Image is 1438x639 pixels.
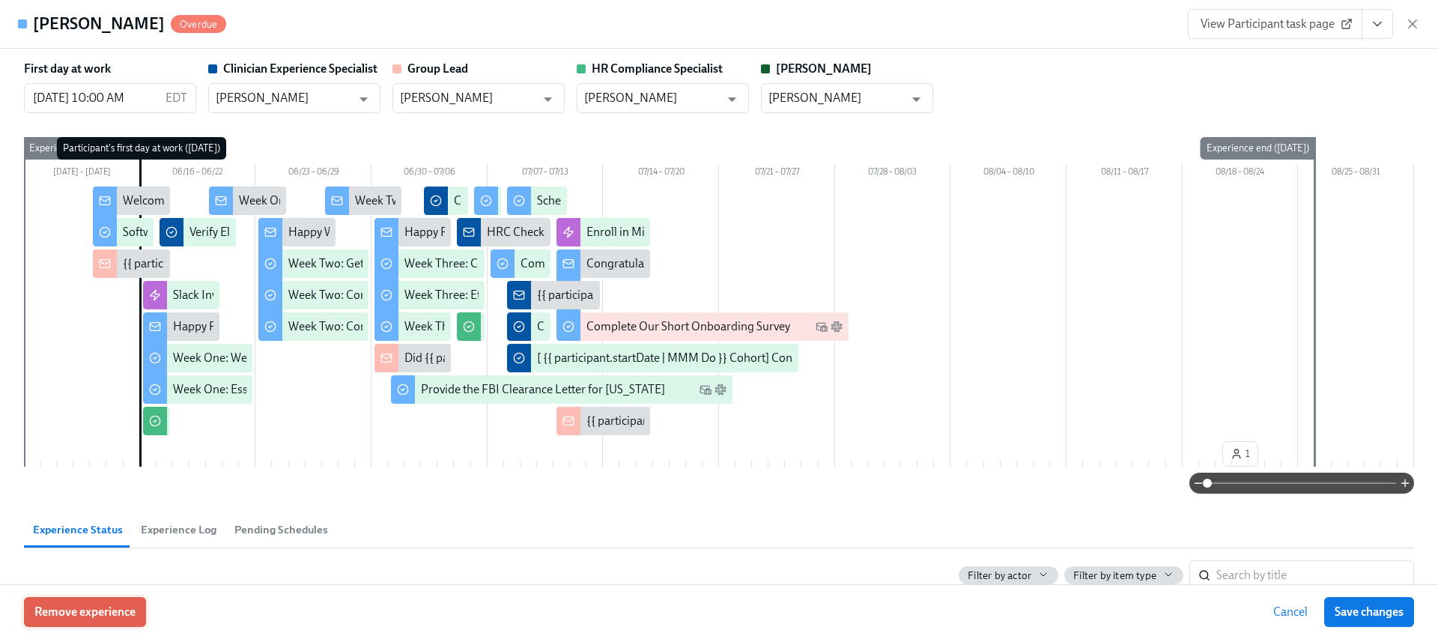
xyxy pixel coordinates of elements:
div: [ {{ participant.startDate | MMM Do }} Cohort] Confirm Successful Check-Out [537,350,926,366]
div: Confirm Docebo Completion for {{ participant.fullName }} [454,193,750,209]
button: Open [352,88,375,111]
div: Week Three: Ethics, Conduct, & Legal Responsibilities (~5 hours to complete) [404,287,795,303]
div: {{ participant.fullName }} Is Cleared From Compliance! [537,287,817,303]
span: Save changes [1335,605,1404,620]
div: Week One: Welcome To Charlie Health Tasks! (~3 hours to complete) [173,350,520,366]
svg: Work Email [700,384,712,396]
h4: [PERSON_NAME] [33,13,165,35]
div: 06/30 – 07/06 [371,164,488,184]
div: HRC Check [487,224,544,240]
div: 06/23 – 06/29 [255,164,371,184]
div: Week Three: Final Onboarding Tasks (~1.5 hours to complete) [404,318,717,335]
div: Slack Invites [173,287,235,303]
svg: Work Email [816,321,828,333]
div: Verify Elation for {{ participant.fullName }} [189,224,404,240]
span: Overdue [171,19,226,30]
div: Welcome To The Charlie Health Team! [123,193,318,209]
div: 07/28 – 08/03 [835,164,951,184]
span: View Participant task page [1201,16,1350,31]
div: Week One Onboarding Recap! [239,193,394,209]
div: Week Two: Get To Know Your Role (~4 hours to complete) [288,255,580,272]
strong: Clinician Experience Specialist [223,61,377,76]
div: 08/25 – 08/31 [1298,164,1414,184]
span: Experience Status [33,521,123,539]
label: First day at work [24,61,111,77]
span: Remove experience [34,605,136,620]
button: Open [536,88,559,111]
div: Did {{ participant.fullName }} Schedule A Meet & Greet? [404,350,688,366]
div: Week One: Essential Compliance Tasks (~6.5 hours to complete) [173,381,498,398]
a: View Participant task page [1188,9,1362,39]
div: Complete Docebo Courses [521,255,657,272]
p: EDT [166,90,187,106]
div: Software Set-Up [123,224,205,240]
button: Open [905,88,928,111]
span: Experience Log [141,521,216,539]
button: Open [720,88,744,111]
button: Save changes [1324,597,1414,627]
div: 08/04 – 08/10 [950,164,1067,184]
div: Experience end ([DATE]) [1201,137,1315,160]
div: Congratulations On A Successful Check-Out! [586,255,813,272]
div: Happy Week Two! [288,224,380,240]
div: Week Two: Core Processes (~1.25 hours to complete) [288,287,556,303]
div: 06/16 – 06/22 [140,164,256,184]
span: Cancel [1273,605,1308,620]
div: [DATE] – [DATE] [24,164,140,184]
div: Happy Final Week of Onboarding! [404,224,578,240]
div: Week Two: Compliance Crisis Response (~1.5 hours to complete) [288,318,616,335]
div: Enroll in Milestone Email Experience [586,224,772,240]
div: 08/18 – 08/24 [1183,164,1299,184]
svg: Slack [831,321,843,333]
span: 1 [1231,446,1250,461]
span: Filter by actor [968,569,1031,583]
strong: Group Lead [407,61,468,76]
div: Participant's first day at work ([DATE]) [57,137,226,160]
button: 1 [1222,441,1258,467]
div: {{ participant.fullName }} has started onboarding [123,255,373,272]
strong: HR Compliance Specialist [592,61,723,76]
input: Search by title [1216,560,1414,590]
div: 07/21 – 07/27 [719,164,835,184]
div: Complete Our Short Onboarding Survey [586,318,790,335]
strong: [PERSON_NAME] [776,61,872,76]
button: View task page [1362,9,1393,39]
div: Week Two Onboarding Recap! [355,193,510,209]
div: 07/07 – 07/13 [488,164,604,184]
span: Filter by item type [1073,569,1156,583]
span: Pending Schedules [234,521,328,539]
button: Filter by actor [959,566,1058,584]
button: Cancel [1263,597,1318,627]
div: {{ participant.fullName }} passed their check-out! [586,413,836,429]
div: Confirm Docebo Completion for {{ participant.fullName }} (2nd attempt) [537,318,905,335]
div: 07/14 – 07/20 [603,164,719,184]
div: Provide the FBI Clearance Letter for [US_STATE] [421,381,665,398]
div: 08/11 – 08/17 [1067,164,1183,184]
div: Week Three: Cultural Competence & Special Populations (~3 hours to complete) [404,255,809,272]
div: Schedule Onboarding Check-Out! [537,193,709,209]
button: Filter by item type [1064,566,1183,584]
button: Remove experience [24,597,146,627]
div: Happy First Day! [173,318,258,335]
svg: Slack [715,384,726,396]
